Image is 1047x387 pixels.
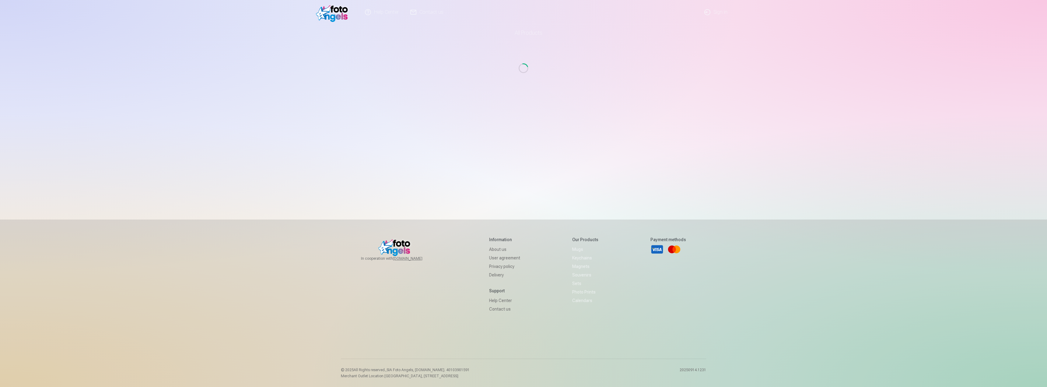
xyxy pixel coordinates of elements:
a: Mugs [572,245,598,254]
h5: Payment methods [650,237,686,243]
p: 20250914.1231 [680,368,706,378]
a: Magnets [572,262,598,271]
a: [DOMAIN_NAME] [393,256,437,261]
a: Privacy policy [489,262,520,271]
a: Help Center [489,296,520,305]
h5: Information [489,237,520,243]
a: Souvenirs [572,271,598,279]
h5: Our products [572,237,598,243]
a: Delivery [489,271,520,279]
a: Contact us [489,305,520,313]
span: In cooperation with [361,256,437,261]
a: Photo prints [572,288,598,296]
a: Visa [650,243,664,256]
span: SIA Foto Angels, [DOMAIN_NAME]. 40103901591 [387,368,470,372]
img: /v1 [316,2,351,22]
a: Calendars [572,296,598,305]
a: Sets [572,279,598,288]
a: User agreement [489,254,520,262]
p: © 2025 All Rights reserved. , [341,368,470,372]
a: Mastercard [667,243,681,256]
p: Merchant Outlet Location [GEOGRAPHIC_DATA], [STREET_ADDRESS] [341,374,470,378]
a: About us [489,245,520,254]
a: All products [498,24,550,41]
h5: Support [489,288,520,294]
a: Keychains [572,254,598,262]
